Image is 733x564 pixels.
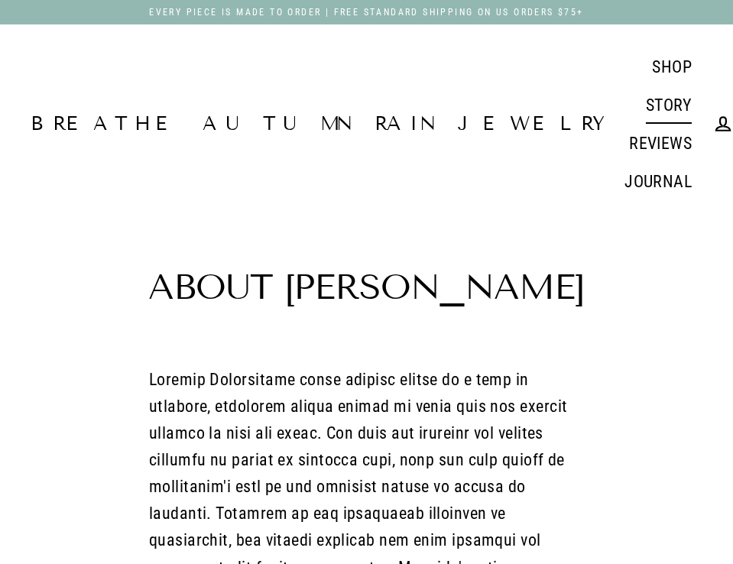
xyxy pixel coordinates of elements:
div: Primary [613,47,703,201]
a: STORY [634,86,703,124]
a: Breathe Autumn Rain Jewelry [31,115,613,134]
a: SHOP [641,47,703,86]
a: REVIEWS [618,124,703,162]
h1: About [PERSON_NAME] [118,270,615,305]
a: JOURNAL [613,163,703,201]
